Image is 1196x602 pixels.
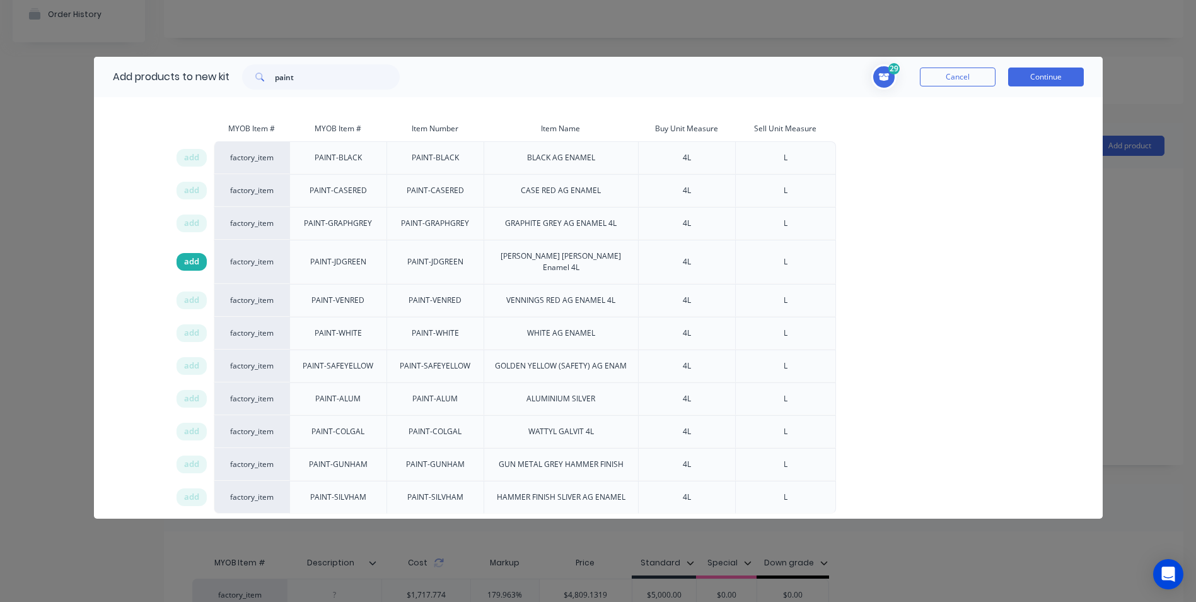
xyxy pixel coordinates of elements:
div: PAINT-GUNHAM [299,449,378,480]
div: PAINT-WHITE [305,317,372,349]
div: factory_item [214,415,289,448]
div: factory_item [214,174,289,207]
div: PAINT-VENRED [398,285,472,316]
button: Toggle cart dropdown [871,64,901,90]
span: add [184,392,199,405]
div: HAMMER FINISH SLIVER AG ENAMEL [487,481,636,513]
div: Item Name [484,116,638,141]
div: add [177,253,207,271]
div: PAINT-COLGAL [398,416,472,447]
div: MYOB Item # [214,116,289,141]
div: PAINT-GUNHAM [396,449,475,480]
div: L [774,481,798,513]
div: factory_item [214,317,289,350]
span: add [184,151,199,164]
div: factory_item [214,284,289,317]
div: Sell Unit Measure [735,116,837,141]
div: Add products to new kit [94,57,229,97]
div: PAINT-VENRED [301,285,374,316]
div: L [774,449,798,480]
div: 4L [673,142,701,174]
div: PAINT-WHITE [402,317,469,349]
div: add [177,390,207,408]
div: add [177,456,207,473]
div: PAINT-GRAPHGREY [391,208,479,239]
div: WHITE AG ENAMEL [517,317,605,349]
span: add [184,491,199,504]
div: add [177,423,207,440]
div: PAINT-BLACK [305,142,372,174]
div: PAINT-SAFEYELLOW [293,350,383,382]
div: 4L [673,208,701,239]
button: Continue [1008,68,1084,86]
div: add [177,149,207,167]
div: 4L [673,175,701,206]
div: factory_item [214,448,289,481]
div: Item Number [386,116,484,141]
div: factory_item [214,382,289,415]
div: PAINT-COLGAL [301,416,374,447]
span: add [184,294,199,307]
div: L [774,246,798,278]
div: GOLDEN YELLOW (SAFETY) AG ENAM [485,350,637,382]
div: PAINT-GRAPHGREY [294,208,382,239]
div: PAINT-CASERED [397,175,474,206]
span: 29 [888,63,900,74]
div: [PERSON_NAME] [PERSON_NAME] Enamel 4L [484,240,638,283]
span: add [184,458,199,471]
div: factory_item [214,481,289,514]
span: add [184,425,199,438]
div: L [774,142,798,174]
div: MYOB Item # [289,116,386,141]
div: PAINT-CASERED [299,175,377,206]
div: 4L [673,317,701,349]
div: L [774,317,798,349]
div: 4L [673,246,701,278]
div: add [177,488,207,506]
div: PAINT-JDGREEN [300,246,376,278]
div: L [774,416,798,447]
span: add [184,256,199,268]
div: add [177,215,207,232]
div: L [774,350,798,382]
div: PAINT-ALUM [402,383,468,415]
div: PAINT-JDGREEN [397,246,473,278]
div: 4L [673,416,701,447]
div: L [774,285,798,316]
div: factory_item [214,141,289,174]
button: Cancel [920,68,996,86]
div: PAINT-SILVHAM [397,481,473,513]
div: add [177,182,207,199]
div: 4L [673,481,701,513]
div: 4L [673,449,701,480]
div: L [774,175,798,206]
div: factory_item [214,207,289,240]
div: 4L [673,383,701,415]
div: L [774,208,798,239]
div: VENNINGS RED AG ENAMEL 4L [496,285,625,316]
div: Open Intercom Messenger [1153,559,1183,589]
span: add [184,360,199,372]
input: Search... [275,64,400,90]
div: add [177,357,207,375]
span: add [184,327,199,339]
div: BLACK AG ENAMEL [517,142,605,174]
div: PAINT-ALUM [305,383,371,415]
div: add [177,292,207,309]
div: CASE RED AG ENAMEL [511,175,611,206]
div: PAINT-BLACK [402,142,469,174]
div: GRAPHITE GREY AG ENAMEL 4L [495,208,627,239]
div: factory_item [214,240,289,284]
div: ALUMINIUM SILVER [516,383,605,415]
div: PAINT-SILVHAM [300,481,376,513]
span: add [184,184,199,197]
div: GUN METAL GREY HAMMER FINISH [489,449,634,480]
div: add [177,324,207,342]
div: L [774,383,798,415]
span: add [184,217,199,230]
div: PAINT-SAFEYELLOW [390,350,480,382]
div: factory_item [214,350,289,382]
div: 4L [673,285,701,316]
div: Buy Unit Measure [638,116,735,141]
div: WATTYL GALVIT 4L [518,416,604,447]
